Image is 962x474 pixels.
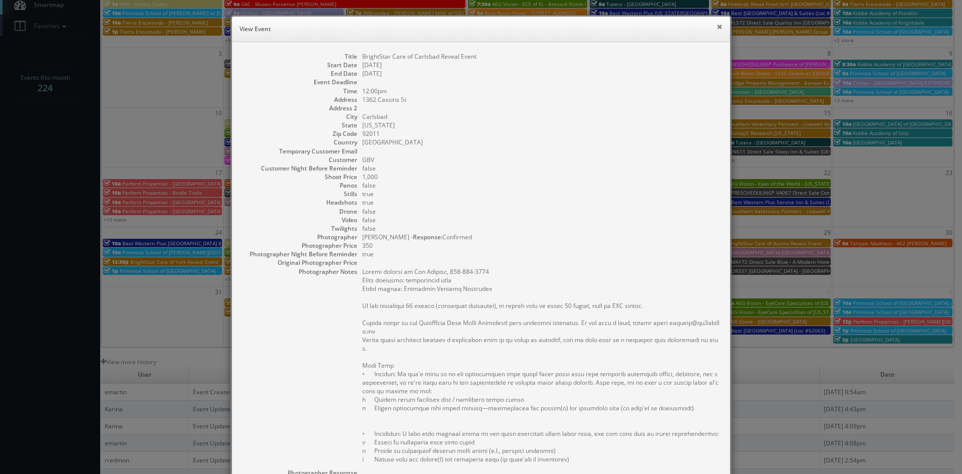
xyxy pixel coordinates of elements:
dt: Shoot Price [242,173,357,181]
pre: Loremi dolorsi am Con Adipisc, 858-884-3774 Elits doeiusmo: temporincid utla Etdol magnaa: Enimad... [362,267,720,463]
dt: Stills [242,190,357,198]
dd: [PERSON_NAME] - Confirmed [362,233,720,241]
dd: [US_STATE] [362,121,720,129]
dt: Photographer Notes [242,267,357,276]
dd: [DATE] [362,69,720,78]
dd: false [362,216,720,224]
dt: Video [242,216,357,224]
dt: Temporary Customer Email [242,147,357,155]
dt: Zip Code [242,129,357,138]
dt: Address [242,95,357,104]
dd: BrightStar Care of Carlsbad Reveal Event [362,52,720,61]
dt: Panos [242,181,357,190]
dd: true [362,198,720,207]
dd: false [362,164,720,173]
h6: View Event [239,24,723,34]
dd: 92011 [362,129,720,138]
dd: 1362 Cassins St [362,95,720,104]
b: Response: [413,233,442,241]
dd: GBV [362,155,720,164]
dt: Customer Night Before Reminder [242,164,357,173]
dt: Start Date [242,61,357,69]
dd: false [362,224,720,233]
dt: State [242,121,357,129]
dt: Twilights [242,224,357,233]
dt: Address 2 [242,104,357,112]
dt: Photographer Night Before Reminder [242,250,357,258]
dd: [DATE] [362,61,720,69]
dt: Event Deadline [242,78,357,86]
dd: [GEOGRAPHIC_DATA] [362,138,720,146]
dt: Original Photographer Price [242,258,357,267]
dd: false [362,207,720,216]
dd: true [362,250,720,258]
button: × [716,23,723,30]
dt: Headshots [242,198,357,207]
dt: Country [242,138,357,146]
dd: 12:00pm [362,87,720,95]
dd: false [362,181,720,190]
dt: City [242,112,357,121]
dt: End Date [242,69,357,78]
dt: Drone [242,207,357,216]
dd: 1,000 [362,173,720,181]
dt: Customer [242,155,357,164]
dd: 350 [362,241,720,250]
dd: true [362,190,720,198]
dd: Carlsbad [362,112,720,121]
dt: Title [242,52,357,61]
dt: Time [242,87,357,95]
dt: Photographer [242,233,357,241]
dt: Photographer Price [242,241,357,250]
